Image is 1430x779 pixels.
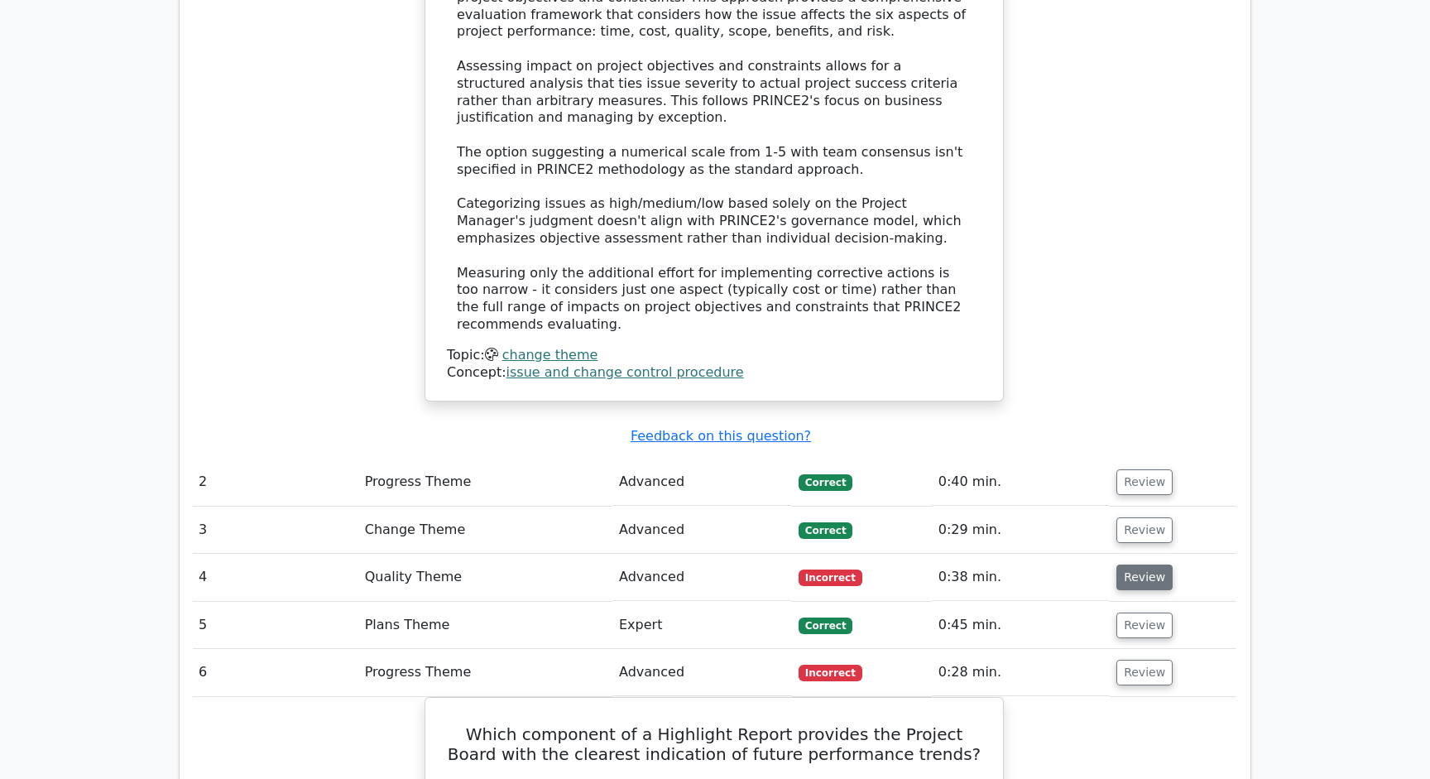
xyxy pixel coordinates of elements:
button: Review [1116,660,1173,685]
span: Correct [799,474,852,491]
td: Advanced [612,649,792,696]
td: 6 [192,649,358,696]
button: Review [1116,469,1173,495]
span: Incorrect [799,570,862,586]
td: 0:38 min. [932,554,1110,601]
td: 0:40 min. [932,459,1110,506]
span: Incorrect [799,665,862,681]
button: Review [1116,613,1173,638]
button: Review [1116,565,1173,590]
td: 0:29 min. [932,507,1110,554]
div: Topic: [447,347,981,364]
td: Quality Theme [358,554,612,601]
td: 0:28 min. [932,649,1110,696]
h5: Which component of a Highlight Report provides the Project Board with the clearest indication of ... [445,724,983,764]
td: Change Theme [358,507,612,554]
a: change theme [502,347,598,363]
td: Advanced [612,554,792,601]
td: Advanced [612,507,792,554]
td: Advanced [612,459,792,506]
td: Progress Theme [358,459,612,506]
td: 0:45 min. [932,602,1110,649]
a: Feedback on this question? [631,428,811,444]
td: 3 [192,507,358,554]
td: Expert [612,602,792,649]
button: Review [1116,517,1173,543]
td: Progress Theme [358,649,612,696]
span: Correct [799,522,852,539]
td: 4 [192,554,358,601]
a: issue and change control procedure [506,364,744,380]
div: Concept: [447,364,981,382]
span: Correct [799,618,852,634]
td: 2 [192,459,358,506]
td: 5 [192,602,358,649]
td: Plans Theme [358,602,612,649]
